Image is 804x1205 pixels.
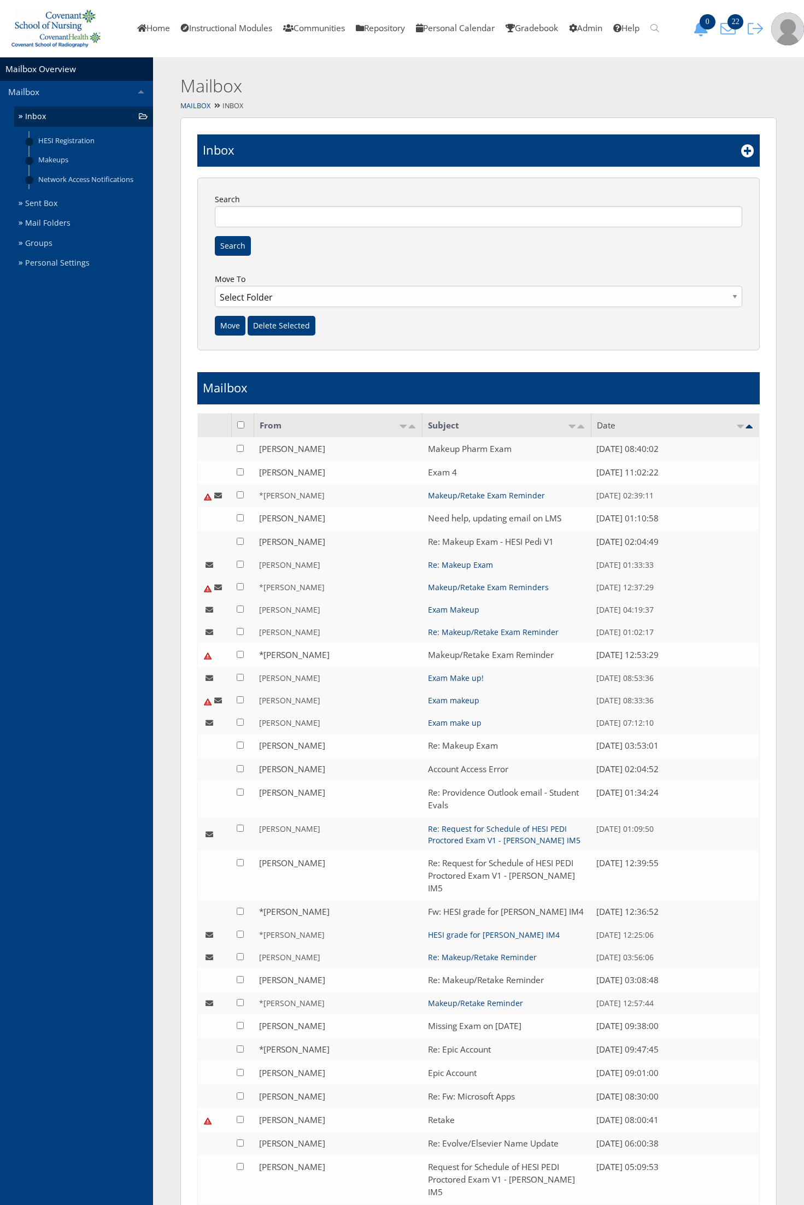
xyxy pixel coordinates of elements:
[203,379,248,396] h1: Mailbox
[254,598,422,621] td: [PERSON_NAME]
[212,192,745,227] label: Search
[591,946,759,968] td: [DATE] 03:56:06
[14,193,153,214] a: Sent Box
[591,689,759,712] td: [DATE] 08:33:36
[254,851,422,900] td: [PERSON_NAME]
[591,851,759,900] td: [DATE] 12:39:55
[14,233,153,254] a: Groups
[428,467,457,478] a: Exam 4
[428,443,512,455] a: Makeup Pharm Exam
[591,1155,759,1204] td: [DATE] 05:09:53
[254,530,422,554] td: [PERSON_NAME]
[203,492,212,501] img: urgent.png
[428,604,479,615] a: Exam Makeup
[203,697,212,706] img: urgent.png
[254,507,422,530] td: [PERSON_NAME]
[30,169,153,189] a: Network Access Notifications
[717,21,744,37] button: 22
[180,101,210,110] a: Mailbox
[745,425,754,428] img: desc_active.png
[254,818,422,851] td: [PERSON_NAME]
[254,1014,422,1038] td: [PERSON_NAME]
[428,857,575,894] a: Re: Request for Schedule of HESI PEDI Proctored Exam V1 - [PERSON_NAME] IM5
[591,414,759,438] td: Date
[14,213,153,233] a: Mail Folders
[428,1091,515,1102] a: Re: Fw: Microsoft Apps
[428,649,554,661] a: Makeup/Retake Exam Reminder
[591,1108,759,1132] td: [DATE] 08:00:41
[422,414,591,438] td: Subject
[254,576,422,598] td: *[PERSON_NAME]
[254,484,422,507] td: *[PERSON_NAME]
[428,1138,559,1149] a: Re: Evolve/Elsevier Name Update
[591,818,759,851] td: [DATE] 01:09:50
[428,490,545,501] a: Makeup/Retake Exam Reminder
[591,598,759,621] td: [DATE] 04:19:37
[212,272,745,316] label: Move To
[254,643,422,667] td: *[PERSON_NAME]
[399,425,408,428] img: asc.png
[428,1067,477,1079] a: Epic Account
[736,425,745,428] img: asc.png
[254,437,422,461] td: [PERSON_NAME]
[254,414,422,438] td: From
[591,437,759,461] td: [DATE] 08:40:02
[591,484,759,507] td: [DATE] 02:39:11
[428,1020,521,1032] a: Missing Exam on [DATE]
[254,1132,422,1155] td: [PERSON_NAME]
[591,554,759,576] td: [DATE] 01:33:33
[591,1038,759,1061] td: [DATE] 09:47:45
[591,992,759,1014] td: [DATE] 12:57:44
[428,582,549,592] a: Makeup/Retake Exam Reminders
[254,621,422,643] td: [PERSON_NAME]
[591,667,759,689] td: [DATE] 08:53:36
[591,507,759,530] td: [DATE] 01:10:58
[428,740,498,751] a: Re: Makeup Exam
[30,150,153,169] a: Makeups
[591,530,759,554] td: [DATE] 02:04:49
[428,974,544,986] a: Re: Makeup/Retake Reminder
[591,576,759,598] td: [DATE] 12:37:29
[591,968,759,992] td: [DATE] 03:08:48
[428,763,508,775] a: Account Access Error
[254,992,422,1014] td: *[PERSON_NAME]
[428,1114,455,1126] a: Retake
[700,14,715,30] span: 0
[428,1161,575,1198] a: Request for Schedule of HESI PEDI Proctored Exam V1 - [PERSON_NAME] IM5
[215,286,742,307] select: Move To
[591,1132,759,1155] td: [DATE] 06:00:38
[203,584,212,593] img: urgent.png
[428,513,561,524] a: Need help, updating email on LMS
[254,461,422,484] td: [PERSON_NAME]
[428,1044,491,1055] a: Re: Epic Account
[254,757,422,781] td: [PERSON_NAME]
[428,718,482,728] a: Exam make up
[30,131,153,150] a: HESI Registration
[428,695,479,706] a: Exam makeup
[591,1014,759,1038] td: [DATE] 09:38:00
[428,560,493,570] a: Re: Makeup Exam
[689,22,717,34] a: 0
[5,63,76,75] a: Mailbox Overview
[254,667,422,689] td: [PERSON_NAME]
[591,924,759,946] td: [DATE] 12:25:06
[254,1085,422,1108] td: [PERSON_NAME]
[591,900,759,924] td: [DATE] 12:36:52
[689,21,717,37] button: 0
[254,554,422,576] td: [PERSON_NAME]
[717,22,744,34] a: 22
[180,74,648,98] h2: Mailbox
[577,425,585,428] img: desc.png
[591,461,759,484] td: [DATE] 11:02:22
[591,621,759,643] td: [DATE] 01:02:17
[568,425,577,428] img: asc.png
[254,968,422,992] td: [PERSON_NAME]
[591,781,759,817] td: [DATE] 01:34:24
[771,13,804,45] img: user-profile-default-picture.png
[591,712,759,734] td: [DATE] 07:12:10
[741,144,754,157] i: Add New
[203,1116,212,1125] img: urgent.png
[591,734,759,757] td: [DATE] 03:53:01
[591,643,759,667] td: [DATE] 12:53:29
[428,998,523,1008] a: Makeup/Retake Reminder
